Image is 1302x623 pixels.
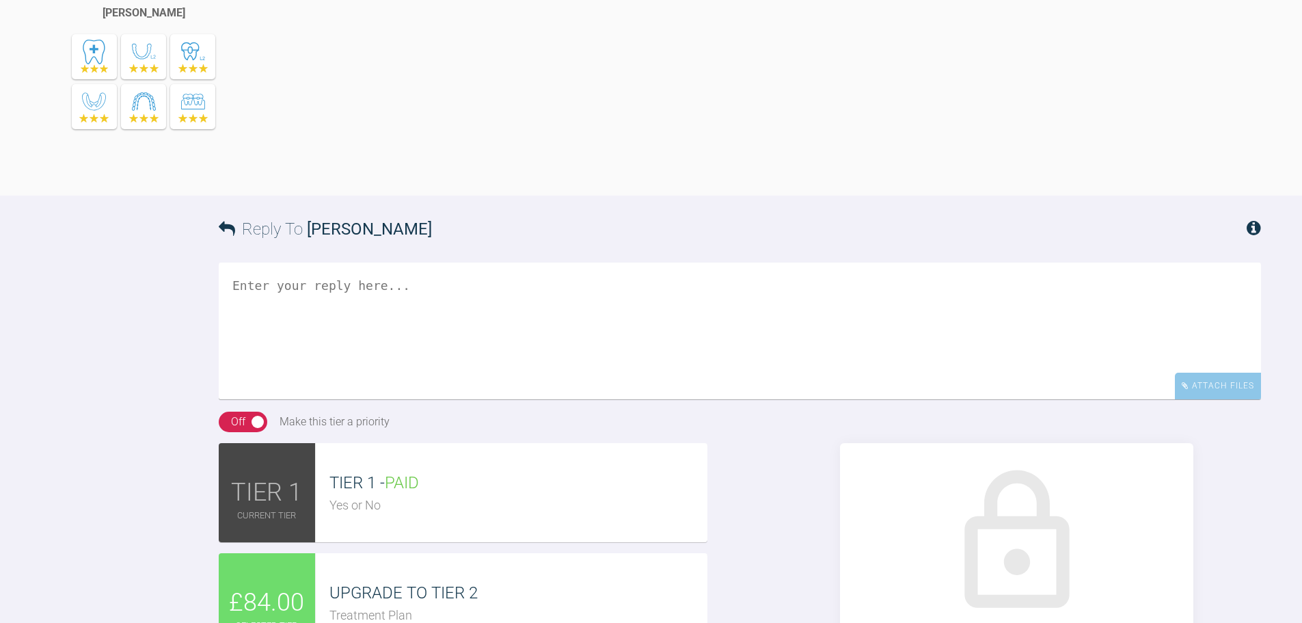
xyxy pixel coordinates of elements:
[103,4,185,22] div: [PERSON_NAME]
[280,413,390,431] div: Make this tier a priority
[307,220,432,239] span: [PERSON_NAME]
[229,583,304,623] span: £84.00
[329,473,419,492] span: TIER 1 -
[231,473,302,513] span: TIER 1
[231,413,245,431] div: Off
[219,216,432,242] h3: Reply To
[329,583,478,602] span: UPGRADE TO TIER 2
[938,464,1096,621] img: lock.6dc949b6.svg
[329,496,707,516] div: Yes or No
[385,473,419,492] span: PAID
[1175,373,1261,399] div: Attach Files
